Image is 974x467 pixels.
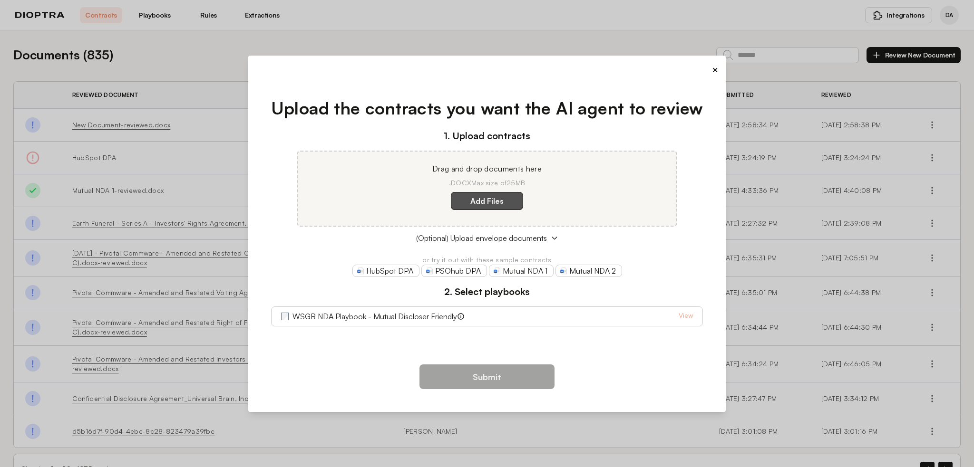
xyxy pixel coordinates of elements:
a: Mutual NDA 2 [555,265,622,277]
span: (Optional) Upload envelope documents [416,232,547,244]
a: View [679,311,693,322]
p: or try it out with these sample contracts [271,255,703,265]
p: Drag and drop documents here [309,163,665,174]
h3: 2. Select playbooks [271,285,703,299]
a: Mutual NDA 1 [489,265,554,277]
h1: Upload the contracts you want the AI agent to review [271,95,703,121]
a: HubSpot DPA [352,265,419,277]
p: .DOCX Max size of 25MB [309,178,665,188]
button: × [712,63,718,76]
label: Add Files [451,192,523,210]
h3: 1. Upload contracts [271,129,703,143]
a: PSOhub DPA [421,265,487,277]
button: Submit [419,364,555,389]
button: (Optional) Upload envelope documents [271,232,703,244]
label: WSGR NDA Playbook - Mutual Discloser Friendly [292,311,457,322]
